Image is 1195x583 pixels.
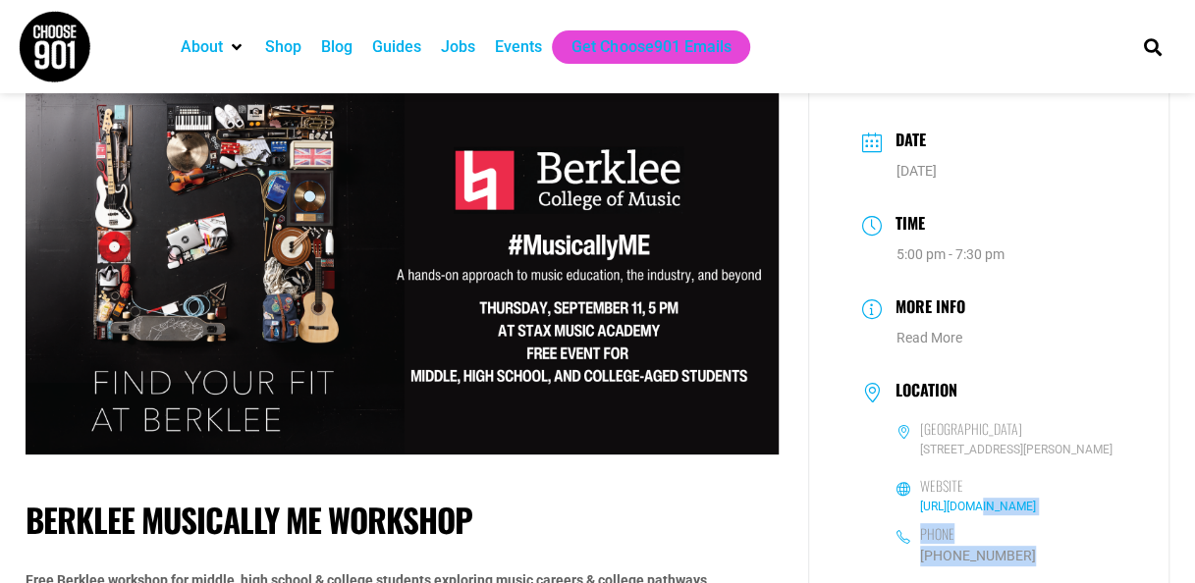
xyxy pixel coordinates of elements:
a: [PHONE_NUMBER] [920,548,1036,563]
nav: Main nav [171,30,1110,64]
img: A Berklee College of Music flyer for the Musically Me Workshop, featuring the letter "E" made of ... [26,78,779,454]
span: [DATE] [896,163,937,179]
div: Search [1136,30,1168,63]
a: Shop [265,35,301,59]
a: Read More [896,330,962,345]
h3: Time [886,211,925,239]
h3: More Info [886,294,965,323]
h6: Phone [920,525,954,543]
h6: Website [920,477,963,495]
a: Jobs [441,35,475,59]
a: Events [495,35,542,59]
a: [URL][DOMAIN_NAME] [920,500,1036,513]
h3: Location [886,381,957,404]
a: Guides [372,35,421,59]
a: Blog [321,35,353,59]
h1: Berklee Musically Me Workshop [26,501,779,540]
a: About [181,35,223,59]
h3: Date [886,128,926,156]
span: [STREET_ADDRESS][PERSON_NAME] [896,441,1116,459]
a: Get Choose901 Emails [571,35,731,59]
abbr: 5:00 pm - 7:30 pm [896,246,1005,262]
h6: [GEOGRAPHIC_DATA] [920,420,1022,438]
div: About [171,30,255,64]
